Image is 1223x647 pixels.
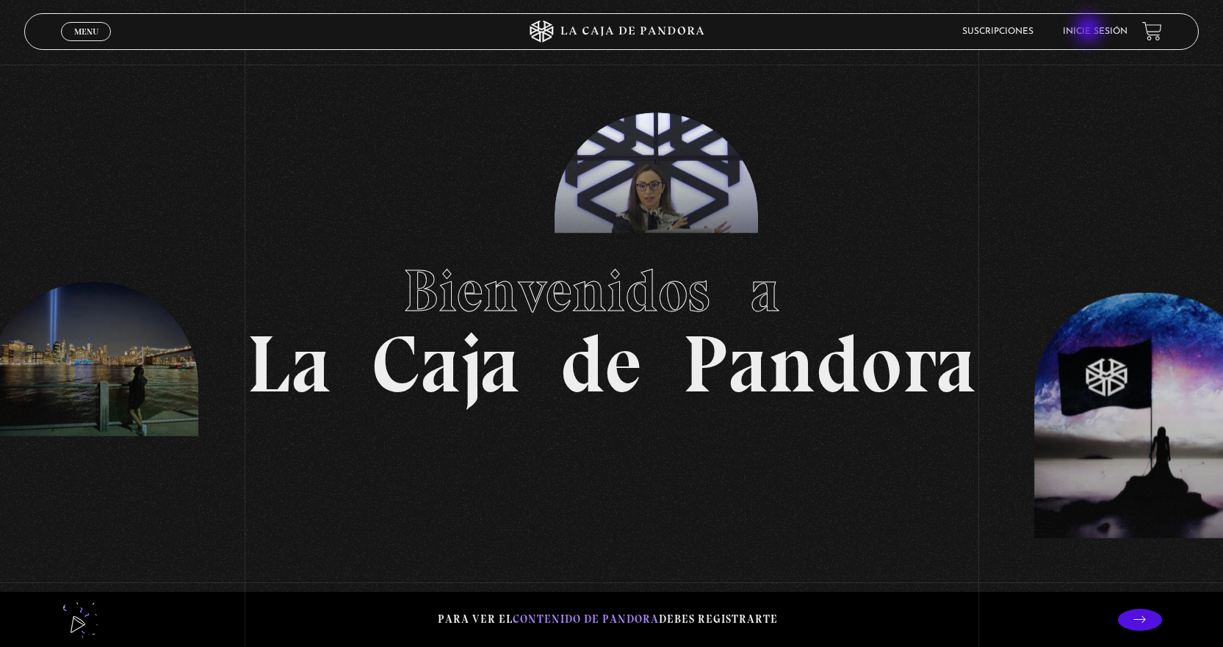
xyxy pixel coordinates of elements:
span: Menu [74,27,98,36]
a: Inicie sesión [1063,27,1128,36]
span: Cerrar [69,39,104,49]
span: contenido de Pandora [513,612,659,626]
h1: La Caja de Pandora [247,243,976,405]
a: Suscripciones [962,27,1033,36]
a: View your shopping cart [1142,21,1162,41]
span: Bienvenidos a [403,256,820,326]
p: Para ver el debes registrarte [438,610,778,629]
